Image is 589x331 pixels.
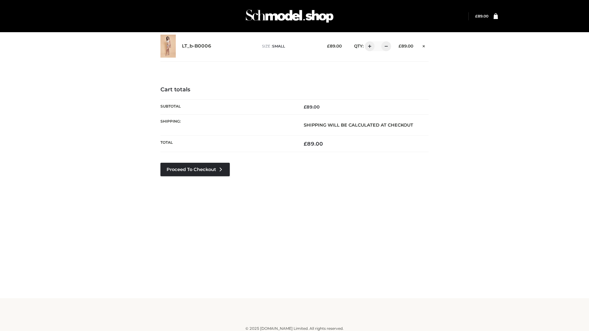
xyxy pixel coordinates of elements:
[304,141,307,147] span: £
[304,141,323,147] bdi: 89.00
[348,41,389,51] div: QTY:
[160,99,294,114] th: Subtotal
[160,86,429,93] h4: Cart totals
[304,104,306,110] span: £
[398,44,401,48] span: £
[475,14,488,18] bdi: 89.00
[304,122,413,128] strong: Shipping will be calculated at checkout
[272,44,285,48] span: SMALL
[419,41,429,49] a: Remove this item
[398,44,413,48] bdi: 89.00
[475,14,478,18] span: £
[327,44,342,48] bdi: 89.00
[262,44,318,49] p: size :
[327,44,330,48] span: £
[160,136,294,152] th: Total
[160,35,176,58] img: LT_b-B0006 - SMALL
[304,104,320,110] bdi: 89.00
[475,14,488,18] a: £89.00
[244,4,336,28] img: Schmodel Admin 964
[182,43,211,49] a: LT_b-B0006
[160,163,230,176] a: Proceed to Checkout
[160,114,294,135] th: Shipping:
